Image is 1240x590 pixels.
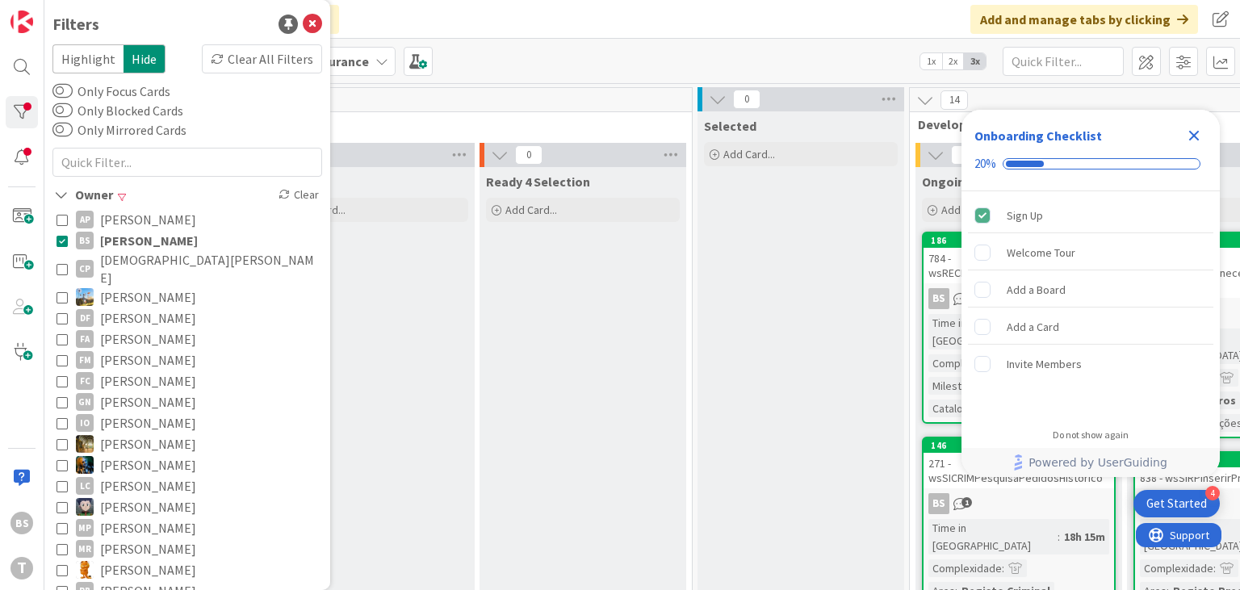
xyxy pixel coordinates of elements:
div: Welcome Tour [1007,243,1075,262]
div: BS [928,288,949,309]
div: AP [76,211,94,228]
span: : [1002,559,1004,577]
div: Filters [52,12,99,36]
div: Complexidade [1140,559,1213,577]
div: Add a Card [1007,317,1059,337]
img: LS [76,498,94,516]
span: [PERSON_NAME] [100,433,196,454]
span: [PERSON_NAME] [100,308,196,328]
button: DG [PERSON_NAME] [57,287,318,308]
div: IO [76,414,94,432]
div: Clear All Filters [202,44,322,73]
div: 784 - wsRECLUSPesquisaIdentificacao [924,248,1114,283]
span: 1x [920,53,942,69]
button: Only Mirrored Cards [52,122,73,138]
button: RL [PERSON_NAME] [57,559,318,580]
div: Sign Up [1007,206,1043,225]
span: [PERSON_NAME] [100,412,196,433]
button: MR [PERSON_NAME] [57,538,318,559]
div: Onboarding Checklist [974,126,1102,145]
div: Checklist progress: 20% [974,157,1207,171]
img: Visit kanbanzone.com [10,10,33,33]
span: Add Card... [723,147,775,161]
div: Owner [52,185,115,205]
span: Selected [704,118,756,134]
button: Only Blocked Cards [52,103,73,119]
div: Catalogo Aplicações [928,400,1031,417]
div: Complexidade [928,354,1002,372]
img: JC [76,456,94,474]
div: Open Get Started checklist, remaining modules: 4 [1133,490,1220,517]
div: Complexidade [928,559,1002,577]
a: Powered by UserGuiding [970,448,1212,477]
span: Support [34,2,73,22]
button: FC [PERSON_NAME] [57,370,318,391]
button: LC [PERSON_NAME] [57,475,318,496]
span: 1 [961,497,972,508]
div: FC [76,372,94,390]
div: Close Checklist [1181,123,1207,149]
div: 186784 - wsRECLUSPesquisaIdentificacao [924,233,1114,283]
img: JC [76,435,94,453]
div: Time in [GEOGRAPHIC_DATA] [928,519,1058,554]
input: Quick Filter... [1003,47,1124,76]
span: 2x [942,53,964,69]
span: [PERSON_NAME] [100,496,196,517]
span: [PERSON_NAME] [100,391,196,412]
span: [PERSON_NAME] [100,209,196,230]
div: Checklist items [961,191,1220,418]
div: 20% [974,157,996,171]
div: Get Started [1146,496,1207,512]
span: Highlight [52,44,124,73]
span: [PERSON_NAME] [100,559,196,580]
button: GN [PERSON_NAME] [57,391,318,412]
div: Clear [275,185,322,205]
button: BS [PERSON_NAME] [57,230,318,251]
button: DF [PERSON_NAME] [57,308,318,328]
div: Add a Card is incomplete. [968,309,1213,345]
div: 4 [1205,486,1220,500]
div: BS [928,493,949,514]
div: BS [76,232,94,249]
div: CP [76,260,94,278]
div: Do not show again [1053,429,1129,441]
div: 146 [931,440,1114,451]
span: : [1213,559,1216,577]
span: Add Card... [505,203,557,217]
div: Add and manage tabs by clicking [970,5,1198,34]
button: FA [PERSON_NAME] [57,328,318,349]
span: 0 [515,145,542,165]
span: [PERSON_NAME] [100,538,196,559]
div: 271 - wsSICRIMPesquisaPedidosHistorico [924,453,1114,488]
div: Add a Board [1007,280,1066,299]
span: Ongoing [922,174,973,190]
span: Upstream [59,116,672,132]
div: BS [924,288,1114,309]
span: 14 [940,90,968,110]
input: Quick Filter... [52,148,322,177]
span: Powered by UserGuiding [1028,453,1167,472]
button: AP [PERSON_NAME] [57,209,318,230]
span: [PERSON_NAME] [100,349,196,370]
span: : [1058,528,1060,546]
div: 18h 15m [1060,528,1109,546]
div: FM [76,351,94,369]
span: [PERSON_NAME] [100,517,196,538]
span: [PERSON_NAME] [100,230,198,251]
div: Time in [GEOGRAPHIC_DATA] [928,314,1058,349]
button: CP [DEMOGRAPHIC_DATA][PERSON_NAME] [57,251,318,287]
span: Hide [124,44,165,73]
div: Welcome Tour is incomplete. [968,235,1213,270]
span: [PERSON_NAME] [100,370,196,391]
div: 146 [924,438,1114,453]
label: Only Focus Cards [52,82,170,101]
div: Invite Members is incomplete. [968,346,1213,382]
div: GN [76,393,94,411]
div: T [10,557,33,580]
span: [PERSON_NAME] [100,475,196,496]
div: Checklist Container [961,110,1220,477]
div: Footer [961,448,1220,477]
button: IO [PERSON_NAME] [57,412,318,433]
img: RL [76,561,94,579]
button: FM [PERSON_NAME] [57,349,318,370]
